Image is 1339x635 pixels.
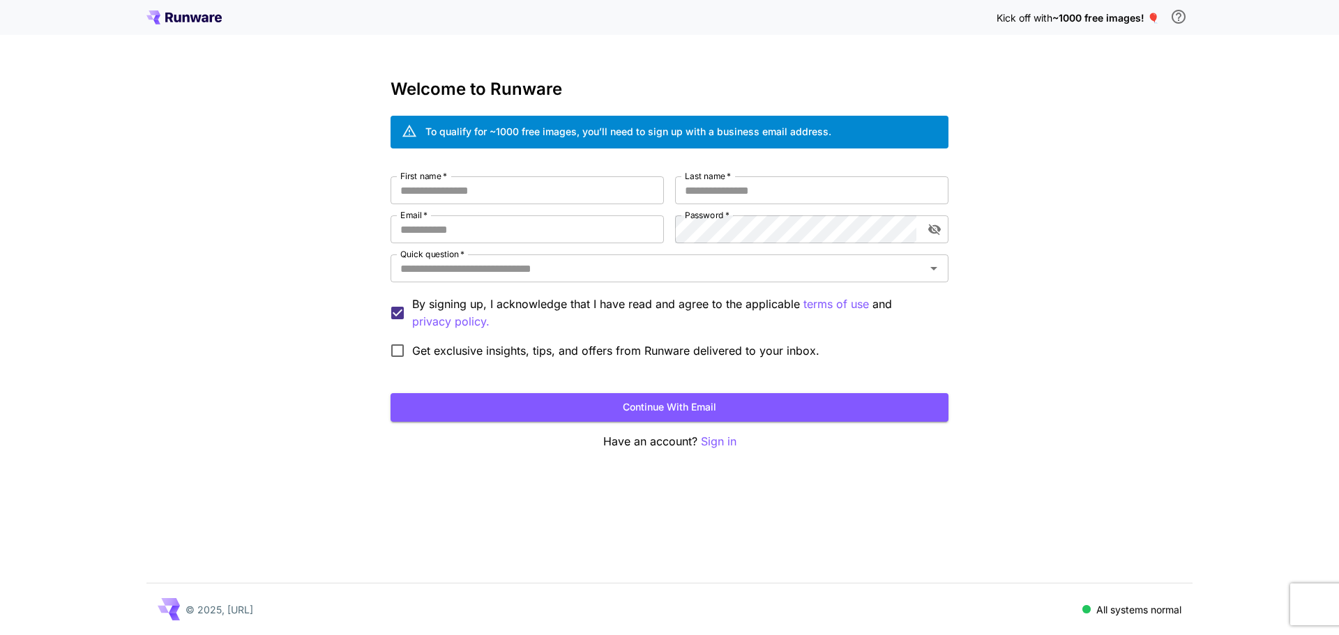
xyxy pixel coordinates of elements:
[1052,12,1159,24] span: ~1000 free images! 🎈
[391,393,948,422] button: Continue with email
[997,12,1052,24] span: Kick off with
[1096,602,1181,617] p: All systems normal
[924,259,944,278] button: Open
[412,313,490,330] button: By signing up, I acknowledge that I have read and agree to the applicable terms of use and
[400,248,464,260] label: Quick question
[701,433,736,450] button: Sign in
[391,433,948,450] p: Have an account?
[186,602,253,617] p: © 2025, [URL]
[685,170,731,182] label: Last name
[400,209,428,221] label: Email
[1165,3,1193,31] button: In order to qualify for free credit, you need to sign up with a business email address and click ...
[922,217,947,242] button: toggle password visibility
[803,296,869,313] p: terms of use
[803,296,869,313] button: By signing up, I acknowledge that I have read and agree to the applicable and privacy policy.
[391,79,948,99] h3: Welcome to Runware
[412,296,937,330] p: By signing up, I acknowledge that I have read and agree to the applicable and
[412,313,490,330] p: privacy policy.
[685,209,729,221] label: Password
[400,170,447,182] label: First name
[412,342,819,359] span: Get exclusive insights, tips, and offers from Runware delivered to your inbox.
[425,124,831,139] div: To qualify for ~1000 free images, you’ll need to sign up with a business email address.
